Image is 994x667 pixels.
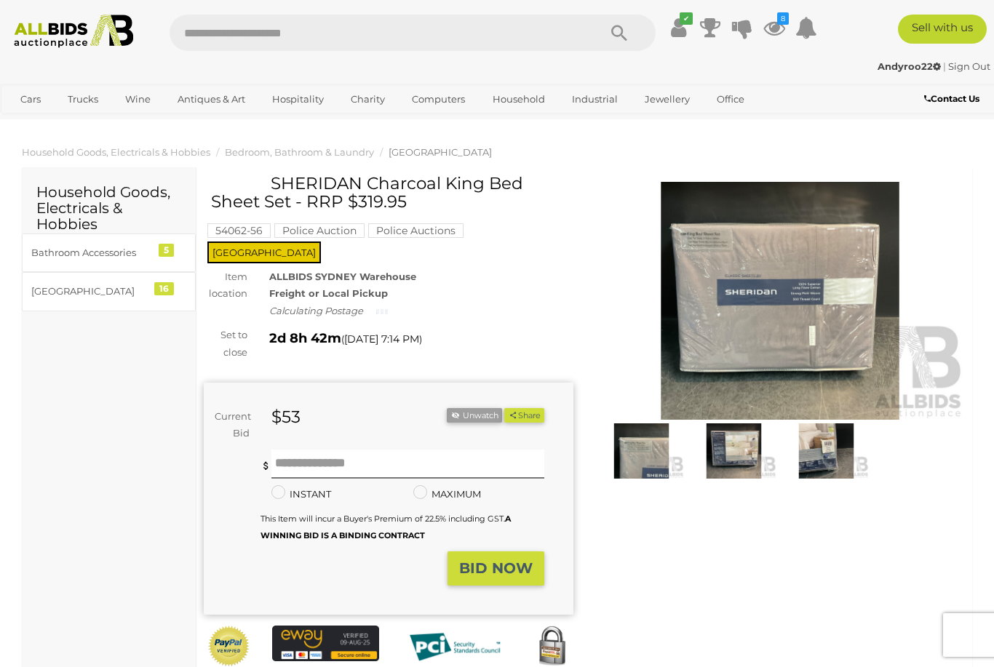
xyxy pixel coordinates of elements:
li: Unwatch this item [447,408,502,423]
label: INSTANT [271,486,331,503]
img: SHERIDAN Charcoal King Bed Sheet Set - RRP $319.95 [595,182,965,420]
h2: Household Goods, Electricals & Hobbies [36,184,181,232]
a: Trucks [58,87,108,111]
a: Industrial [562,87,627,111]
img: SHERIDAN Charcoal King Bed Sheet Set - RRP $319.95 [691,423,776,478]
a: Cars [11,87,50,111]
a: Bathroom Accessories 5 [22,233,196,272]
div: Current Bid [204,408,261,442]
b: Contact Us [924,93,979,104]
mark: Police Auctions [368,223,464,238]
i: 8 [777,12,789,25]
a: 8 [763,15,785,41]
div: Bathroom Accessories [31,244,151,261]
strong: Freight or Local Pickup [269,287,388,299]
a: Police Auctions [368,225,464,236]
div: 16 [154,282,174,295]
a: Bedroom, Bathroom & Laundry [225,146,374,158]
i: Calculating Postage [269,305,363,316]
a: Charity [341,87,394,111]
a: Office [707,87,754,111]
b: A WINNING BID IS A BINDING CONTRACT [261,514,511,540]
strong: Andyroo22 [878,60,941,72]
a: Computers [402,87,474,111]
a: Hospitality [263,87,333,111]
div: [GEOGRAPHIC_DATA] [31,283,151,300]
img: SHERIDAN Charcoal King Bed Sheet Set - RRP $319.95 [784,423,869,478]
span: [DATE] 7:14 PM [344,332,419,346]
i: ✔ [680,12,693,25]
a: Wine [116,87,160,111]
h1: SHERIDAN Charcoal King Bed Sheet Set - RRP $319.95 [211,175,570,212]
img: SHERIDAN Charcoal King Bed Sheet Set - RRP $319.95 [599,423,684,478]
a: Andyroo22 [878,60,943,72]
a: ✔ [667,15,689,41]
span: ( ) [341,333,422,345]
img: small-loading.gif [376,308,388,316]
div: 5 [159,244,174,257]
a: Antiques & Art [168,87,255,111]
a: [GEOGRAPHIC_DATA] 16 [22,272,196,311]
a: 54062-56 [207,225,271,236]
button: Share [504,408,544,423]
img: Official PayPal Seal [207,626,250,667]
a: Sports [11,111,60,135]
span: | [943,60,946,72]
a: Jewellery [635,87,699,111]
strong: BID NOW [459,559,533,577]
strong: $53 [271,407,301,427]
span: [GEOGRAPHIC_DATA] [207,241,321,263]
a: Household Goods, Electricals & Hobbies [22,146,210,158]
img: eWAY Payment Gateway [272,626,380,661]
a: Household [483,87,554,111]
label: MAXIMUM [413,486,481,503]
mark: Police Auction [274,223,365,238]
a: Sign Out [948,60,990,72]
button: Unwatch [447,408,502,423]
a: [GEOGRAPHIC_DATA] [68,111,190,135]
div: Set to close [193,327,258,361]
button: Search [583,15,656,51]
button: BID NOW [448,551,544,586]
small: This Item will incur a Buyer's Premium of 22.5% including GST. [261,514,511,540]
a: Police Auction [274,225,365,236]
img: Allbids.com.au [7,15,140,48]
a: [GEOGRAPHIC_DATA] [389,146,492,158]
mark: 54062-56 [207,223,271,238]
a: Contact Us [924,91,983,107]
strong: 2d 8h 42m [269,330,341,346]
strong: ALLBIDS SYDNEY Warehouse [269,271,416,282]
a: Sell with us [898,15,987,44]
div: Item location [193,268,258,303]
